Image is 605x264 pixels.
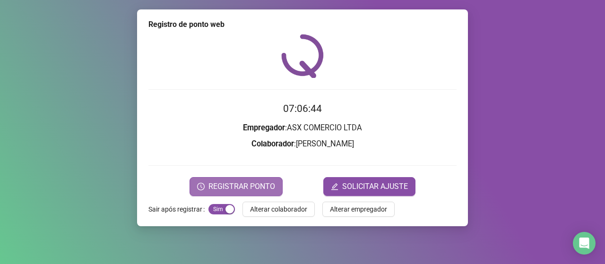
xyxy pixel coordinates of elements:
[281,34,324,78] img: QRPoint
[208,181,275,192] span: REGISTRAR PONTO
[283,103,322,114] time: 07:06:44
[322,202,395,217] button: Alterar empregador
[148,202,208,217] label: Sair após registrar
[148,19,457,30] div: Registro de ponto web
[251,139,294,148] strong: Colaborador
[330,204,387,214] span: Alterar empregador
[148,122,457,134] h3: : ASX COMERCIO LTDA
[342,181,408,192] span: SOLICITAR AJUSTE
[242,202,315,217] button: Alterar colaborador
[250,204,307,214] span: Alterar colaborador
[243,123,285,132] strong: Empregador
[148,138,457,150] h3: : [PERSON_NAME]
[197,183,205,190] span: clock-circle
[331,183,338,190] span: edit
[573,232,596,255] div: Open Intercom Messenger
[323,177,415,196] button: editSOLICITAR AJUSTE
[190,177,283,196] button: REGISTRAR PONTO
